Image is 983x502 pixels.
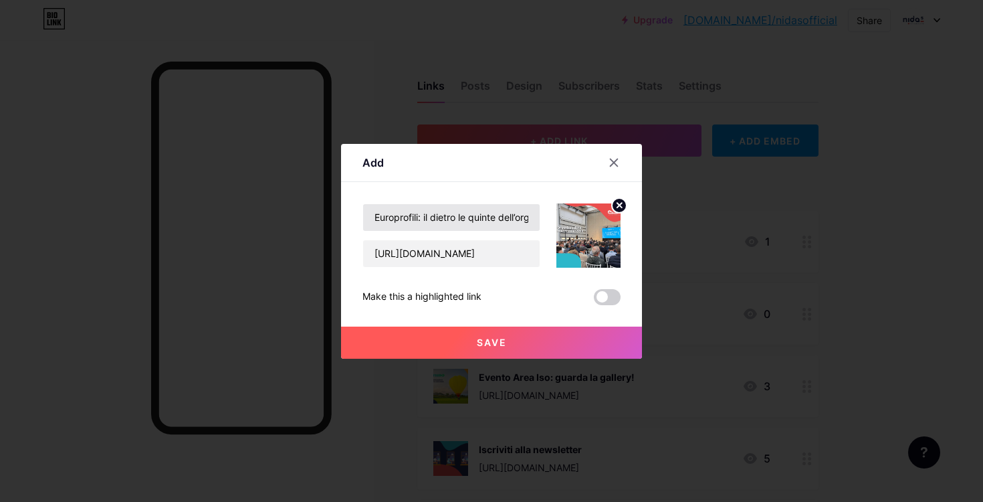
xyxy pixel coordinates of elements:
span: Save [477,337,507,348]
input: URL [363,240,540,267]
input: Title [363,204,540,231]
div: Make this a highlighted link [362,289,481,305]
img: link_thumbnail [556,203,621,268]
button: Save [341,327,642,359]
div: Add [362,155,384,171]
